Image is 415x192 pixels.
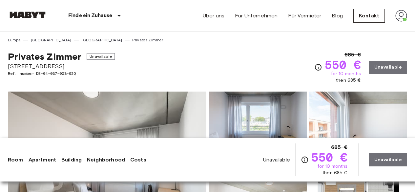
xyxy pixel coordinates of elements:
a: Kontakt [353,9,385,23]
span: for 10 months [318,163,348,170]
a: Neighborhood [87,156,125,164]
a: Room [8,156,23,164]
svg: Check cost overview for full price breakdown. Please note that discounts apply to new joiners onl... [301,156,309,164]
a: Apartment [29,156,56,164]
span: Ref. number DE-04-037-003-02Q [8,71,115,76]
span: 550 € [325,59,361,71]
span: [STREET_ADDRESS] [8,62,115,71]
p: Finde ein Zuhause [68,12,113,20]
a: Building [61,156,82,164]
a: [GEOGRAPHIC_DATA] [31,37,72,43]
span: Unavailable [87,53,115,60]
img: Habyt [8,11,47,18]
a: Europa [8,37,21,43]
span: for 10 months [331,71,361,77]
a: Privates Zimmer [132,37,163,43]
span: Privates Zimmer [8,51,81,62]
img: Picture of unit DE-04-037-003-02Q [309,92,407,178]
img: Picture of unit DE-04-037-003-02Q [209,92,307,178]
span: 550 € [311,151,348,163]
span: then 685 € [322,170,348,176]
a: Für Unternehmen [235,12,278,20]
a: Costs [130,156,146,164]
span: 685 € [344,51,361,59]
img: avatar [395,10,407,22]
span: Unavailable [263,156,290,163]
a: Blog [332,12,343,20]
svg: Check cost overview for full price breakdown. Please note that discounts apply to new joiners onl... [314,63,322,71]
span: 685 € [331,143,348,151]
a: Für Vermieter [288,12,321,20]
a: Über uns [203,12,224,20]
span: then 685 € [336,77,361,84]
a: [GEOGRAPHIC_DATA] [81,37,122,43]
